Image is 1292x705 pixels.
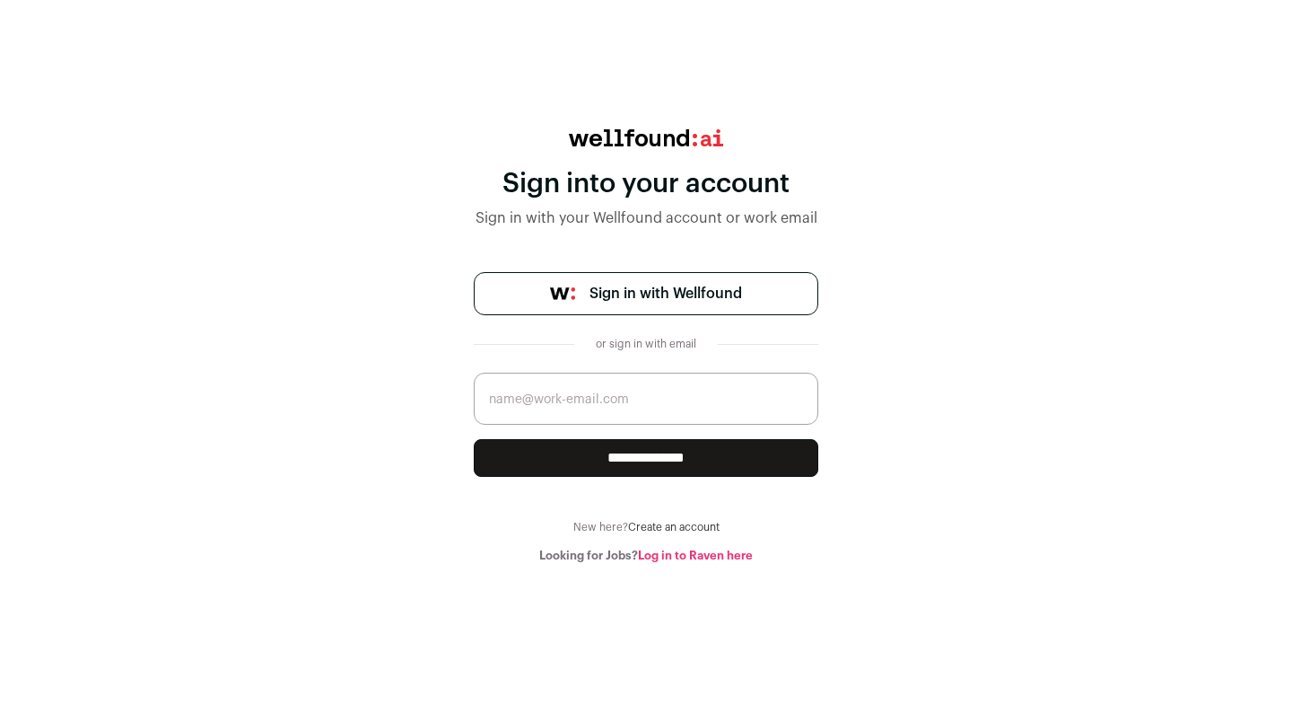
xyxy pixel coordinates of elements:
[474,272,818,315] a: Sign in with Wellfound
[550,287,575,300] img: wellfound-symbol-flush-black-fb3c872781a75f747ccb3a119075da62bfe97bd399995f84a933054e44a575c4.png
[589,283,742,304] span: Sign in with Wellfound
[638,550,753,561] a: Log in to Raven here
[474,520,818,534] div: New here?
[589,337,703,351] div: or sign in with email
[628,522,720,533] a: Create an account
[474,207,818,229] div: Sign in with your Wellfound account or work email
[474,168,818,200] div: Sign into your account
[569,129,723,146] img: wellfound:ai
[474,549,818,563] div: Looking for Jobs?
[474,373,818,425] input: name@work-email.com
